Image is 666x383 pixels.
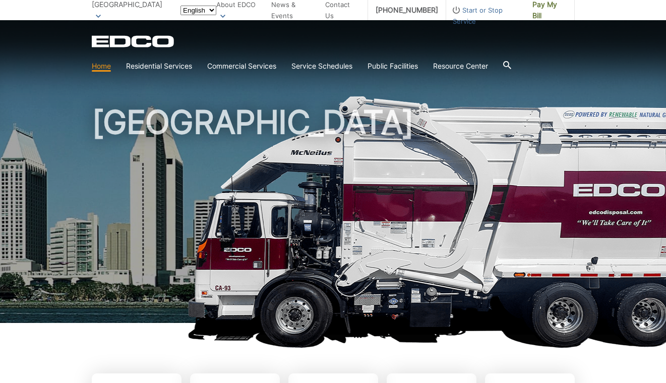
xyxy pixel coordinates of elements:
a: Resource Center [433,61,488,72]
a: Public Facilities [368,61,418,72]
a: EDCD logo. Return to the homepage. [92,35,175,47]
a: Service Schedules [291,61,352,72]
select: Select a language [180,6,216,15]
a: Residential Services [126,61,192,72]
h1: [GEOGRAPHIC_DATA] [92,106,575,327]
a: Home [92,61,111,72]
a: Commercial Services [207,61,276,72]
